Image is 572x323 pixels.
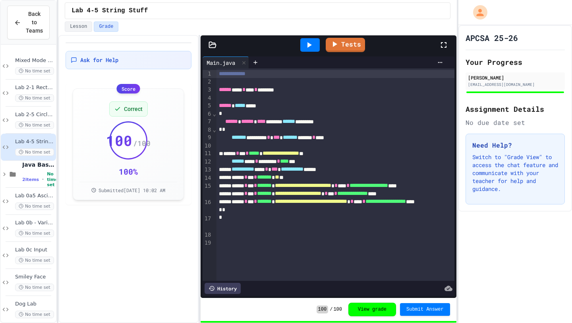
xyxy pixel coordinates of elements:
div: No due date set [466,118,565,127]
span: 100 [106,132,132,148]
span: / [330,306,332,313]
span: Submitted [DATE] 10:02 AM [99,187,165,193]
span: / 100 [133,138,151,149]
button: Grade [94,21,118,32]
div: Main.java [203,56,249,68]
span: Mixed Mode Exploration [15,57,54,64]
div: 2 [203,78,213,86]
h2: Assignment Details [466,103,565,115]
div: [PERSON_NAME] [468,74,562,81]
span: 2 items [22,177,39,182]
div: 4 [203,94,213,102]
span: Smiley Face [15,274,54,280]
button: Lesson [65,21,92,32]
div: 17 [203,215,213,231]
span: Lab 4-5 String Stuff [71,6,148,16]
span: Java Basics [22,161,54,168]
button: Submit Answer [400,303,450,316]
button: View grade [348,303,396,316]
span: Lab 0b - Variables [15,220,54,226]
div: 10 [203,142,213,150]
div: 6 [203,110,213,118]
span: Lab 2-5 Circle A&P [15,111,54,118]
span: Back to Teams [26,10,43,35]
div: 12 [203,158,213,166]
span: No time set [15,257,54,264]
span: Dog Lab [15,301,54,307]
button: Back to Teams [7,6,50,39]
span: No time set [15,311,54,318]
span: No time set [47,171,58,187]
div: 3 [203,86,213,94]
span: Submit Answer [406,306,444,313]
div: Main.java [203,58,239,67]
div: 13 [203,166,213,174]
span: Fold line [213,111,216,117]
div: 5 [203,102,213,110]
span: No time set [15,230,54,237]
a: Tests [326,38,365,52]
span: No time set [15,284,54,291]
span: Lab 0c Input [15,247,54,253]
div: History [205,283,241,294]
span: No time set [15,94,54,102]
div: 11 [203,150,213,158]
div: 15 [203,182,213,198]
div: Score [117,84,140,93]
span: • [42,176,44,183]
span: Lab 0a5 Ascii Art [15,193,54,199]
span: 100 [317,305,329,313]
span: No time set [15,121,54,129]
span: Ask for Help [80,56,118,64]
span: Fold line [213,126,216,133]
span: Lab 4-5 String Stuff [15,138,54,145]
div: 19 [203,239,213,247]
div: [EMAIL_ADDRESS][DOMAIN_NAME] [468,82,562,88]
div: 14 [203,174,213,182]
span: No time set [15,148,54,156]
div: My Account [465,3,489,21]
p: Switch to "Grade View" to access the chat feature and communicate with your teacher for help and ... [472,153,558,193]
h1: APCSA 25-26 [466,32,518,43]
div: 1 [203,70,213,78]
div: 16 [203,198,213,215]
div: 100 % [119,166,138,177]
div: 8 [203,126,213,134]
span: 100 [333,306,342,313]
span: No time set [15,202,54,210]
span: Lab 2-1 Rectangle Perimeter [15,84,54,91]
div: 9 [203,134,213,142]
h3: Need Help? [472,140,558,150]
div: 7 [203,118,213,126]
span: Correct [124,105,143,113]
div: 18 [203,231,213,239]
span: No time set [15,67,54,75]
h2: Your Progress [466,56,565,68]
